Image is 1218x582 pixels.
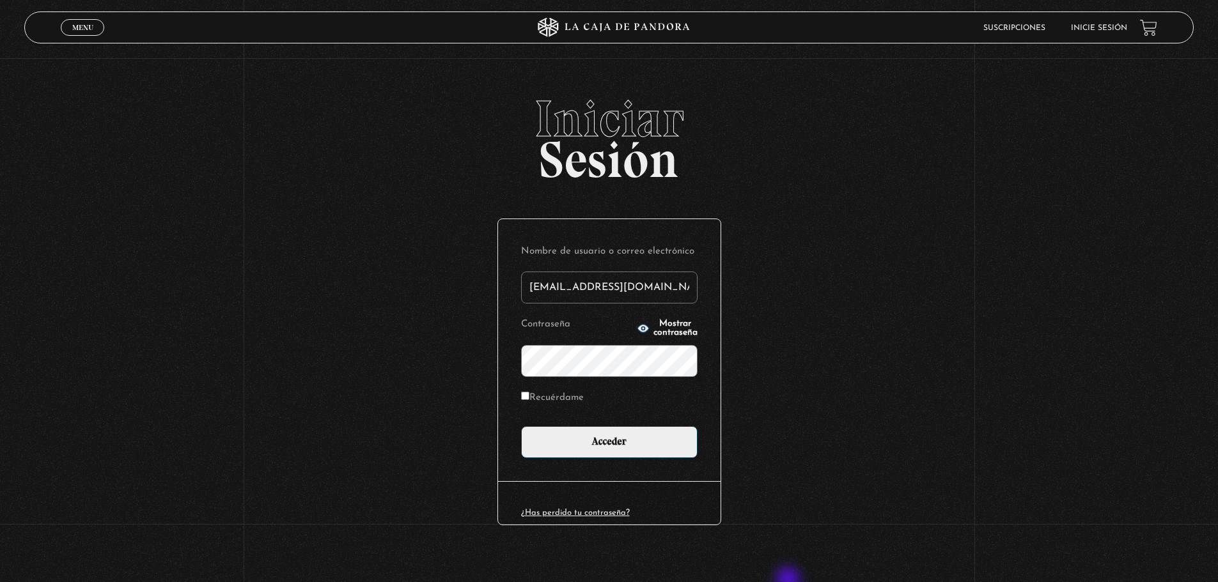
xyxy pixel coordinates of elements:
[24,93,1194,175] h2: Sesión
[983,24,1045,32] a: Suscripciones
[521,509,630,517] a: ¿Has perdido tu contraseña?
[521,242,698,262] label: Nombre de usuario o correo electrónico
[521,315,633,335] label: Contraseña
[521,392,529,400] input: Recuérdame
[1140,19,1157,36] a: View your shopping cart
[24,93,1194,144] span: Iniciar
[521,426,698,458] input: Acceder
[637,319,698,337] button: Mostrar contraseña
[68,34,98,43] span: Cerrar
[653,319,698,337] span: Mostrar contraseña
[521,388,584,408] label: Recuérdame
[72,24,93,31] span: Menu
[1071,24,1127,32] a: Inicie sesión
